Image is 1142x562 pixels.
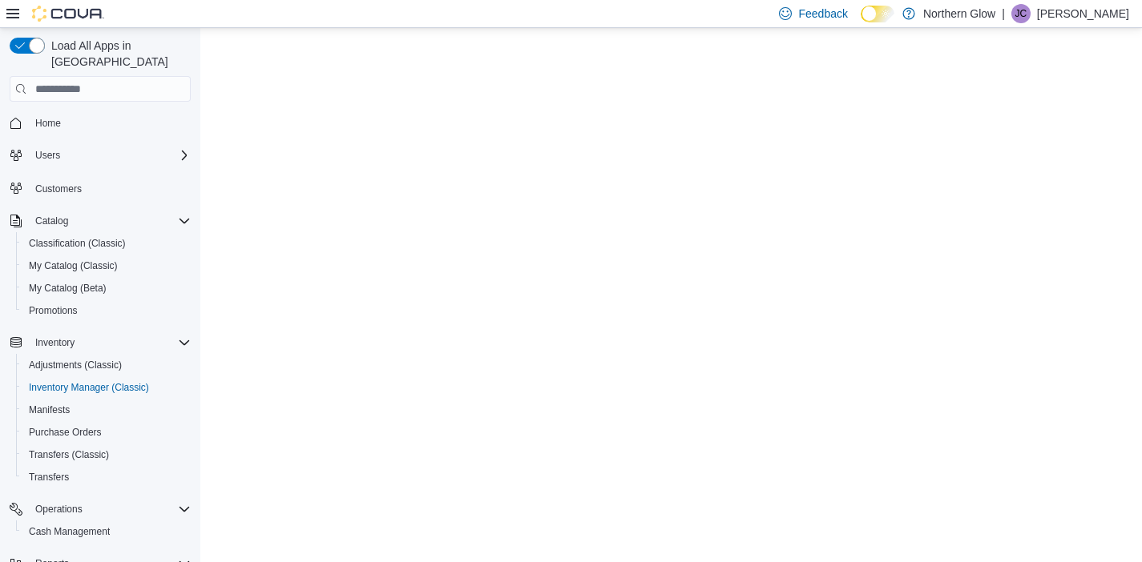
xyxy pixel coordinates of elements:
[29,259,118,272] span: My Catalog (Classic)
[29,211,191,231] span: Catalog
[16,399,197,421] button: Manifests
[29,333,81,352] button: Inventory
[22,468,191,487] span: Transfers
[45,38,191,70] span: Load All Apps in [GEOGRAPHIC_DATA]
[29,525,110,538] span: Cash Management
[29,211,75,231] button: Catalog
[29,282,107,295] span: My Catalog (Beta)
[22,301,191,320] span: Promotions
[22,522,116,541] a: Cash Management
[35,503,83,516] span: Operations
[29,333,191,352] span: Inventory
[29,304,78,317] span: Promotions
[3,498,197,520] button: Operations
[16,520,197,543] button: Cash Management
[22,400,191,419] span: Manifests
[1002,4,1005,23] p: |
[29,237,126,250] span: Classification (Classic)
[3,111,197,134] button: Home
[22,445,191,464] span: Transfers (Classic)
[1037,4,1129,23] p: [PERSON_NAME]
[22,423,191,442] span: Purchase Orders
[16,466,197,488] button: Transfers
[3,210,197,232] button: Catalog
[22,445,115,464] a: Transfers (Classic)
[1015,4,1027,23] span: JC
[16,277,197,299] button: My Catalog (Beta)
[16,232,197,255] button: Classification (Classic)
[22,423,108,442] a: Purchase Orders
[22,522,191,541] span: Cash Management
[29,359,122,371] span: Adjustments (Classic)
[29,403,70,416] span: Manifests
[29,146,67,165] button: Users
[22,378,155,397] a: Inventory Manager (Classic)
[29,426,102,439] span: Purchase Orders
[29,448,109,461] span: Transfers (Classic)
[29,146,191,165] span: Users
[35,149,60,162] span: Users
[3,331,197,354] button: Inventory
[35,336,75,349] span: Inventory
[16,376,197,399] button: Inventory Manager (Classic)
[3,144,197,167] button: Users
[16,354,197,376] button: Adjustments (Classic)
[22,256,191,275] span: My Catalog (Classic)
[22,234,191,253] span: Classification (Classic)
[32,6,104,22] img: Cova
[22,355,191,375] span: Adjustments (Classic)
[29,500,89,519] button: Operations
[22,279,191,298] span: My Catalog (Beta)
[22,301,84,320] a: Promotions
[29,178,191,198] span: Customers
[861,22,862,23] span: Dark Mode
[3,176,197,199] button: Customers
[22,355,128,375] a: Adjustments (Classic)
[798,6,847,22] span: Feedback
[35,117,61,130] span: Home
[29,114,67,133] a: Home
[29,500,191,519] span: Operations
[35,183,82,195] span: Customers
[923,4,995,23] p: Northern Glow
[22,279,113,298] a: My Catalog (Beta)
[22,468,75,487] a: Transfers
[16,444,197,466] button: Transfers (Classic)
[16,255,197,277] button: My Catalog (Classic)
[1011,4,1031,23] div: Jesse Cettina
[29,381,149,394] span: Inventory Manager (Classic)
[22,234,132,253] a: Classification (Classic)
[861,6,894,22] input: Dark Mode
[16,299,197,322] button: Promotions
[22,400,76,419] a: Manifests
[16,421,197,444] button: Purchase Orders
[22,378,191,397] span: Inventory Manager (Classic)
[22,256,124,275] a: My Catalog (Classic)
[29,113,191,133] span: Home
[29,471,69,484] span: Transfers
[29,179,88,199] a: Customers
[35,215,68,227] span: Catalog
